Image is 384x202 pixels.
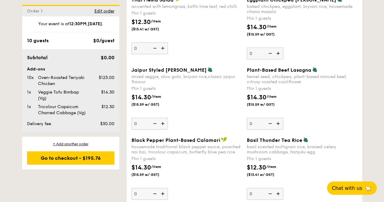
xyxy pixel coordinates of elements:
img: icon-vegetarian.fe4039eb.svg [303,137,308,142]
img: icon-reduce.1d2dbef1.svg [265,188,274,200]
span: ($15.59 w/ GST) [131,102,173,107]
span: Black Pepper Plant-Based Calamari [131,137,220,143]
div: 1x [25,89,36,95]
span: /item [267,94,277,99]
span: ($13.41 w/ GST) [131,27,173,32]
img: icon-vegetarian.fe4039eb.svg [312,67,318,72]
strong: 12:30PM [69,21,87,26]
div: Min 1 guests [247,156,357,162]
span: $30.00 [100,121,114,126]
span: Edit order [94,9,114,14]
img: icon-add.58712e84.svg [159,118,168,129]
div: 10 guests [27,37,49,44]
span: $14.30 [247,94,267,101]
div: 1x [25,104,36,110]
button: Chat with us🦙 [327,181,377,195]
div: Min 1 guests [247,86,357,92]
span: Jaipur Styled [PERSON_NAME] [131,67,207,73]
span: $12.30 [131,19,151,26]
div: $0/guest [93,37,114,44]
div: mixed veggie, aloo gobi, briyani rice,classic jaipur flavour [131,74,242,84]
img: icon-add.58712e84.svg [159,43,168,54]
img: icon-reduce.1d2dbef1.svg [265,118,274,129]
div: accented with lemongrass, kaffir lime leaf, red chilli [131,4,242,9]
img: icon-add.58712e84.svg [274,118,283,129]
div: 10x [25,75,36,81]
span: ($15.59 w/ GST) [247,102,288,107]
span: $12.30 [247,164,266,171]
img: icon-reduce.1d2dbef1.svg [150,118,159,129]
img: icon-vegetarian.fe4039eb.svg [207,67,213,72]
div: Oven-Roasted Teriyaki Chicken [36,75,91,87]
span: Delivery fee [27,121,51,126]
span: /item [267,24,277,29]
span: /item [151,165,161,169]
div: Min 1 guests [131,86,242,92]
img: icon-add.58712e84.svg [159,188,168,200]
div: basil scented multigrain rice, braised celery mushroom cabbage, hanjuku egg [247,144,357,155]
span: Plant-Based Beef Lasagna [247,67,311,73]
img: icon-add.58712e84.svg [274,48,283,59]
img: icon-reduce.1d2dbef1.svg [150,188,159,200]
span: ($15.59 w/ GST) [131,172,173,177]
input: Jaipur Styled [PERSON_NAME]mixed veggie, aloo gobi, briyani rice,classic jaipur flavourMin 1 gues... [131,118,168,130]
img: icon-reduce.1d2dbef1.svg [265,48,274,59]
span: $14.30 [247,24,267,31]
span: $14.30 [101,90,114,95]
input: Basil Thunder Tea Ricebasil scented multigrain rice, braised celery mushroom cabbage, hanjuku egg... [247,188,283,200]
span: /item [151,94,161,99]
span: ($15.59 w/ GST) [247,32,288,37]
span: $123.00 [98,75,114,80]
span: /item [151,19,161,23]
div: Min 1 guests [131,10,242,16]
span: /item [266,165,276,169]
span: 🦙 [365,185,372,192]
span: ($13.41 w/ GST) [247,172,288,177]
input: Eggplant Chickpea [PERSON_NAME]baked chickpea, eggplant, bryiani rice, housemade chana masalaMin ... [247,48,283,60]
input: Plant-Based Beef Lasagnafennel seed, chickpea, plant-based minced beef, citrusy roasted cauliflow... [247,118,283,130]
img: icon-reduce.1d2dbef1.svg [150,43,159,54]
img: icon-add.58712e84.svg [274,188,283,200]
div: Your event is at , . [27,21,114,32]
input: Black Pepper Plant-Based Calamarihousemade traditional black pepper sauce, poached nai bai, trico... [131,188,168,200]
div: fennel seed, chickpea, plant-based minced beef, citrusy roasted cauliflower [247,74,357,84]
div: Tricolour Capsicum Charred Cabbage (Vg) [36,104,91,116]
div: Add-ons [27,66,114,72]
img: icon-vegan.f8ff3823.svg [221,137,227,142]
span: Order 1 [27,9,45,14]
div: housemade traditional black pepper sauce, poached nai bai, tricolour capsicum, butterfly blue pea... [131,144,242,155]
span: $0.00 [100,55,114,60]
div: + Add another order [27,142,114,146]
span: $12.30 [101,104,114,109]
div: Go to checkout - $195.76 [27,151,114,165]
span: Subtotal [27,55,48,60]
span: Chat with us [332,185,362,191]
span: $14.30 [131,94,151,101]
div: Min 1 guests [247,15,357,22]
div: Veggie Tofu Bimbap (Vg) [36,89,91,101]
div: baked chickpea, eggplant, bryiani rice, housemade chana masala [247,4,357,14]
strong: [DATE] [88,21,102,26]
input: Thai Fiesta Saladaccented with lemongrass, kaffir lime leaf, red chilliMin 1 guests$12.30/item($1... [131,43,168,54]
span: $14.30 [131,164,151,171]
div: Min 1 guests [131,156,242,162]
span: Basil Thunder Tea Rice [247,137,302,143]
